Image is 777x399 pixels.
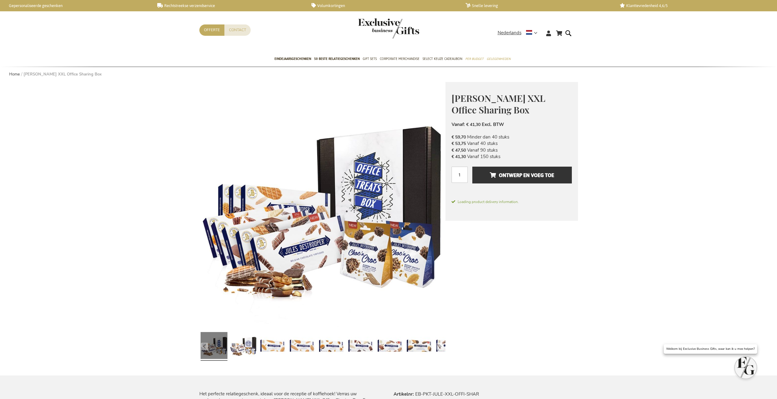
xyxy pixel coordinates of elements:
[24,72,102,77] strong: [PERSON_NAME] XXL Office Sharing Box
[199,24,224,36] a: Offerte
[199,82,445,328] img: Jules Destrooper XXL Office Sharing Box
[466,3,610,8] a: Snelle levering
[376,330,403,363] a: Jules Destrooper Amandelbrood & Belgische Chocolade
[472,167,572,183] button: Ontwerp en voeg toe
[452,199,572,205] span: Loading product delivery information.
[406,330,433,363] a: Jules Destrooper Natuurboterwafels Met Een Laagje Belgische Chocolade
[466,122,481,127] span: € 41,30
[358,18,419,39] img: Exclusive Business gifts logo
[363,56,377,62] span: Gift Sets
[423,56,462,62] span: Select Keuze Cadeaubon
[452,153,572,160] li: Vanaf 150 stuks
[452,92,545,116] span: [PERSON_NAME] XXL Office Sharing Box
[318,330,345,363] a: Jules Destrooper Amandelflorentines
[452,167,468,183] input: Aantal
[380,56,419,62] span: Corporate Merchandise
[224,24,251,36] a: Contact
[498,29,521,36] span: Nederlands
[259,330,286,363] a: Jules Destrooper Parijse Wafels
[465,56,484,62] span: Per Budget
[157,3,302,8] a: Rechtstreekse verzendservice
[230,330,257,363] a: Jules Destrooper XXL Office Sharing Box
[452,154,466,160] span: € 41,30
[482,121,504,127] span: Excl. BTW
[498,29,541,36] div: Nederlands
[358,18,389,39] a: store logo
[452,134,466,140] span: € 59,70
[452,134,572,140] li: Minder dan 40 stuks
[3,3,147,8] a: Gepersonaliseerde geschenken
[311,3,456,8] a: Volumkortingen
[9,72,20,77] a: Home
[435,330,462,363] a: Jules Destrooper Virtuoso
[452,121,465,127] span: Vanaf:
[452,147,572,153] li: Vanaf 90 stuks
[274,56,311,62] span: Eindejaarsgeschenken
[201,330,227,363] a: Jules Destrooper XXL Office Sharing Box
[620,3,764,8] a: Klanttevredenheid 4,6/5
[289,330,315,363] a: Jules Destrooper Natuurboterwafels
[452,147,466,153] span: € 47,50
[452,141,466,146] span: € 53,75
[314,56,360,62] span: 50 beste relatiegeschenken
[347,330,374,363] a: Jules Destrooper Kandijkoekjes In Chocolade
[487,56,510,62] span: Gelegenheden
[490,170,554,180] span: Ontwerp en voeg toe
[452,140,572,147] li: Vanaf 40 stuks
